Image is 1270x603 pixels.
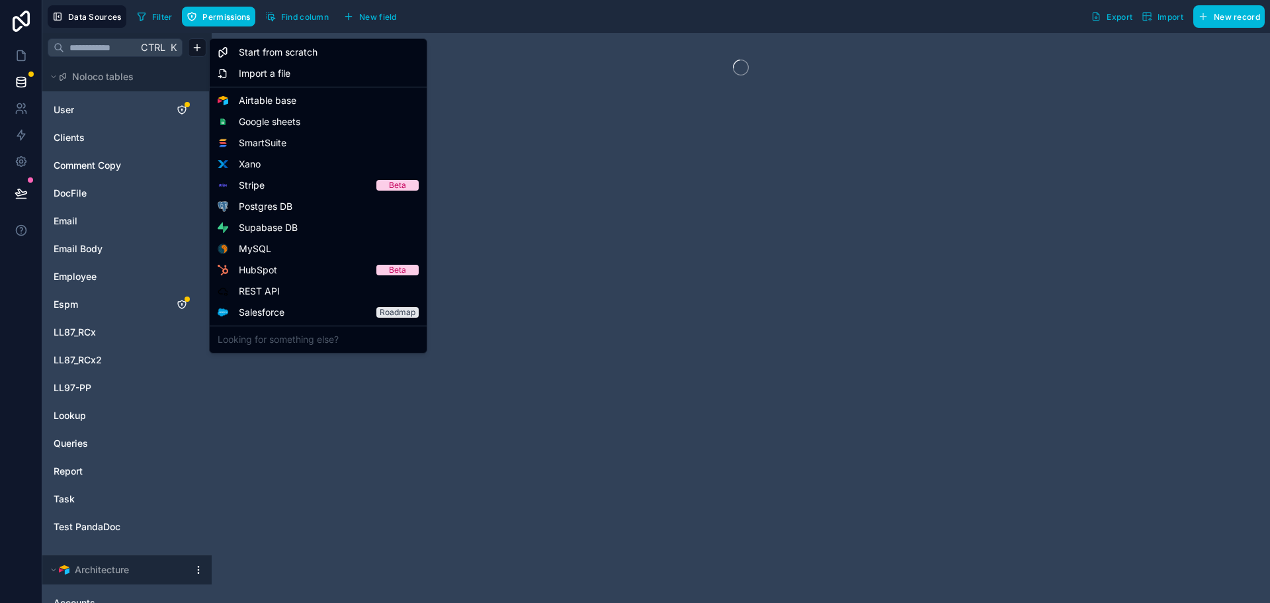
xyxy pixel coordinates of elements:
span: REST API [239,285,280,298]
span: Postgres DB [239,200,292,213]
span: Stripe [239,179,265,192]
span: HubSpot [239,263,277,277]
span: Supabase DB [239,221,298,234]
div: Looking for something else? [212,329,424,350]
span: SmartSuite [239,136,286,150]
span: Google sheets [239,115,300,128]
img: HubSpot logo [218,265,228,275]
img: Stripe logo [218,180,228,191]
img: Salesforce [218,308,228,316]
img: SmartSuite [218,138,228,148]
div: Roadmap [380,307,415,318]
div: Beta [389,180,406,191]
img: Postgres logo [218,201,228,212]
span: MySQL [239,242,271,255]
span: Salesforce [239,306,284,319]
img: API icon [218,286,228,297]
img: Google sheets logo [218,118,228,126]
span: Xano [239,158,261,171]
img: MySQL logo [218,244,228,254]
img: Airtable logo [218,95,228,106]
span: Import a file [239,67,290,80]
span: Airtable base [239,94,296,107]
div: Beta [389,265,406,275]
img: Xano logo [218,159,228,169]
img: Supabase logo [218,222,228,233]
span: Start from scratch [239,46,317,59]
